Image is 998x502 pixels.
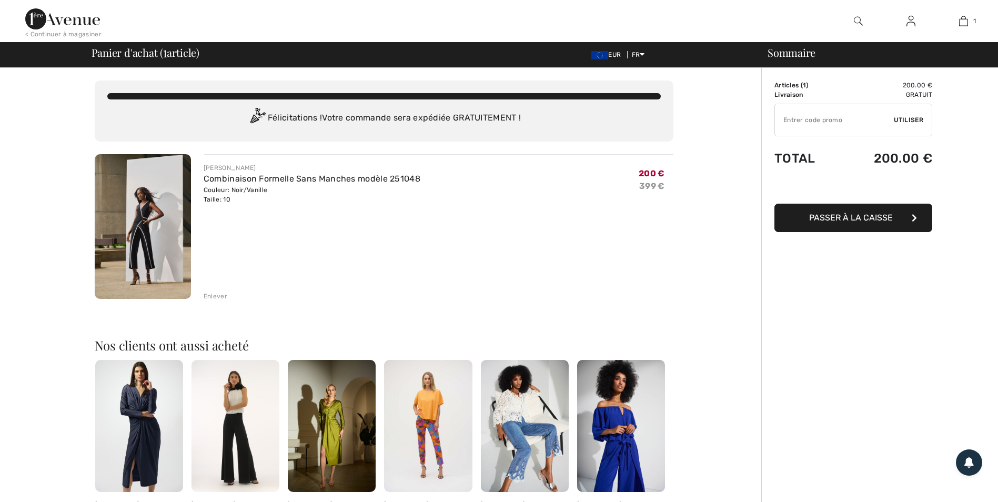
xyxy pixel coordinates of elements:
s: 399 € [639,181,665,191]
img: Combinaison Épaules Dénudées modèle 252170 [577,360,665,492]
img: Euro [591,51,608,59]
span: 200 € [639,168,665,178]
td: Total [774,140,839,176]
img: Pull Décontracté à Col Rond modèle 252900 [384,360,472,492]
span: Panier d'achat ( article) [92,47,200,58]
span: 1 [163,45,167,58]
span: FR [632,51,645,58]
a: Combinaison Formelle Sans Manches modèle 251048 [204,174,420,184]
img: 1ère Avenue [25,8,100,29]
div: < Continuer à magasiner [25,29,102,39]
span: EUR [591,51,625,58]
img: Congratulation2.svg [247,108,268,129]
span: 1 [973,16,976,26]
img: Combinaison Longue Élégante modèle 251745 [191,360,279,492]
input: Code promo [775,104,894,136]
img: Robe Midi Drapée V-Col modèle 253714 [288,360,376,492]
span: Utiliser [894,115,923,125]
td: Livraison [774,90,839,99]
img: recherche [854,15,863,27]
td: Articles ( ) [774,81,839,90]
img: Mon panier [959,15,968,27]
img: Combinaison Formelle Sans Manches modèle 251048 [95,154,191,299]
td: Gratuit [839,90,932,99]
td: 200.00 € [839,140,932,176]
div: Enlever [204,292,227,301]
a: Se connecter [898,15,924,28]
button: Passer à la caisse [774,204,932,232]
a: 1 [937,15,989,27]
h2: Nos clients ont aussi acheté [95,339,673,352]
iframe: PayPal [774,176,932,200]
img: Jean Taille Haute Court modèle 252910 [481,360,569,492]
span: Passer à la caisse [809,213,893,223]
div: Sommaire [755,47,992,58]
img: Robe Midi Drapée V-Col modèle 253714 [95,360,183,492]
div: Félicitations ! Votre commande sera expédiée GRATUITEMENT ! [107,108,661,129]
span: 1 [803,82,806,89]
img: Mes infos [906,15,915,27]
div: Couleur: Noir/Vanille Taille: 10 [204,185,420,204]
div: [PERSON_NAME] [204,163,420,173]
td: 200.00 € [839,81,932,90]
